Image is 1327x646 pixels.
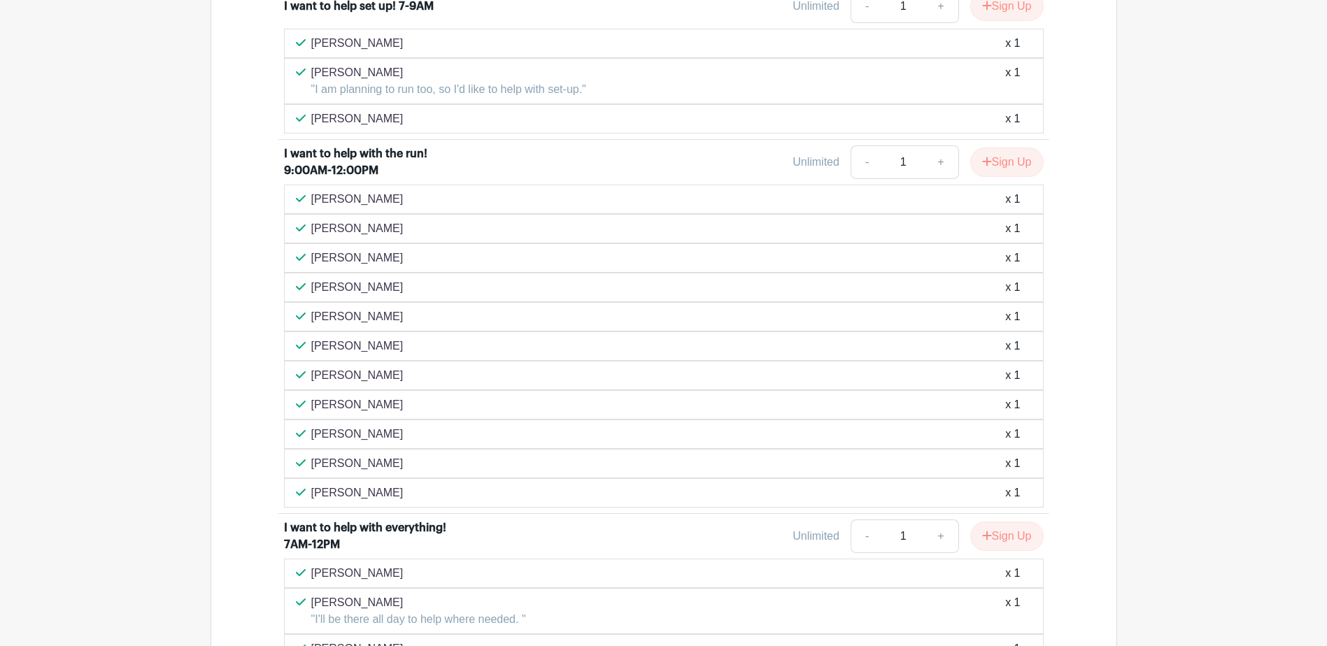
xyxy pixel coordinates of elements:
[311,250,404,266] p: [PERSON_NAME]
[311,191,404,208] p: [PERSON_NAME]
[793,528,839,545] div: Unlimited
[311,455,404,472] p: [PERSON_NAME]
[311,35,404,52] p: [PERSON_NAME]
[311,367,404,384] p: [PERSON_NAME]
[1005,367,1020,384] div: x 1
[970,522,1044,551] button: Sign Up
[311,220,404,237] p: [PERSON_NAME]
[311,279,404,296] p: [PERSON_NAME]
[1005,220,1020,237] div: x 1
[851,519,883,553] a: -
[1005,35,1020,52] div: x 1
[311,338,404,354] p: [PERSON_NAME]
[793,154,839,171] div: Unlimited
[311,308,404,325] p: [PERSON_NAME]
[311,110,404,127] p: [PERSON_NAME]
[284,145,457,179] div: I want to help with the run! 9:00AM-12:00PM
[311,426,404,443] p: [PERSON_NAME]
[923,519,958,553] a: +
[970,148,1044,177] button: Sign Up
[1005,64,1020,98] div: x 1
[311,594,526,611] p: [PERSON_NAME]
[311,565,404,582] p: [PERSON_NAME]
[311,484,404,501] p: [PERSON_NAME]
[1005,191,1020,208] div: x 1
[923,145,958,179] a: +
[311,396,404,413] p: [PERSON_NAME]
[1005,426,1020,443] div: x 1
[1005,484,1020,501] div: x 1
[851,145,883,179] a: -
[1005,279,1020,296] div: x 1
[1005,250,1020,266] div: x 1
[311,81,586,98] p: "I am planning to run too, so I'd like to help with set-up."
[1005,338,1020,354] div: x 1
[284,519,457,553] div: I want to help with everything! 7AM-12PM
[311,611,526,628] p: "I'll be there all day to help where needed. "
[1005,455,1020,472] div: x 1
[1005,308,1020,325] div: x 1
[1005,594,1020,628] div: x 1
[311,64,586,81] p: [PERSON_NAME]
[1005,396,1020,413] div: x 1
[1005,110,1020,127] div: x 1
[1005,565,1020,582] div: x 1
